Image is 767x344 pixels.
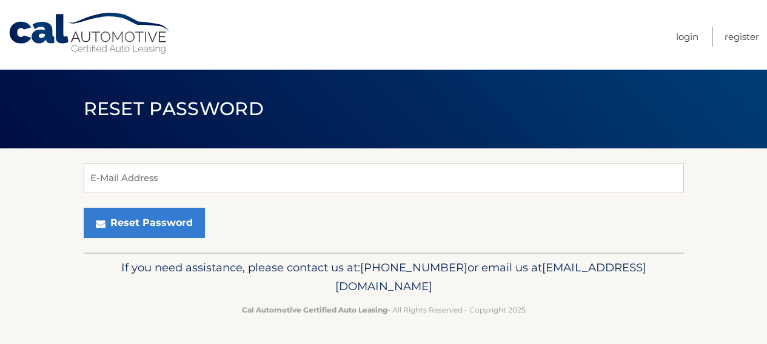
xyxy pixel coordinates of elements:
[725,27,759,47] a: Register
[92,303,676,316] p: - All Rights Reserved - Copyright 2025
[84,98,264,120] span: Reset Password
[8,12,172,55] a: Cal Automotive
[360,260,467,274] span: [PHONE_NUMBER]
[84,163,684,193] input: E-Mail Address
[676,27,698,47] a: Login
[92,258,676,297] p: If you need assistance, please contact us at: or email us at
[242,305,387,314] strong: Cal Automotive Certified Auto Leasing
[84,208,205,238] button: Reset Password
